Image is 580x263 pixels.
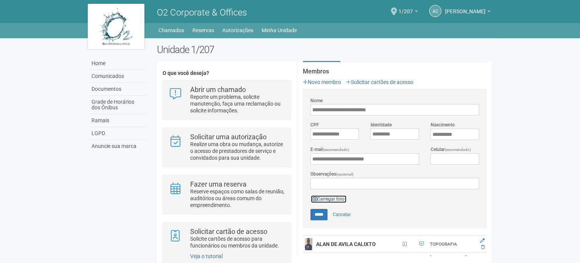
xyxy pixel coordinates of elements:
[190,227,267,235] strong: Solicitar cartão de acesso
[303,79,341,85] a: Novo membro
[90,140,146,153] a: Anuncie sua marca
[444,148,471,152] span: (recomendado)
[310,171,354,178] label: Observações
[430,241,476,247] div: TOPOGRAFIA
[158,25,184,36] a: Chamados
[90,83,146,96] a: Documentos
[169,134,285,161] a: Solicitar uma autorização Realize uma obra ou mudança, autorize o acesso de prestadores de serviç...
[90,57,146,70] a: Home
[90,96,146,114] a: Grade de Horários dos Ônibus
[90,127,146,140] a: LGPD
[370,121,391,128] label: Identidade
[305,238,312,250] img: user.png
[157,44,492,55] h2: Unidade 1/207
[399,9,418,16] a: 1/207
[323,148,349,152] span: (recomendado)
[262,25,297,36] a: Minha Unidade
[310,121,319,128] label: CPF
[445,1,485,14] span: Andréa Cunha
[169,86,285,114] a: Abrir um chamado Reporte um problema, solicite manutenção, faça uma reclamação ou solicite inform...
[480,238,485,243] a: Editar membro
[190,235,285,249] p: Solicite cartões de acesso para funcionários ou membros da unidade.
[310,97,323,104] label: Nome
[303,68,487,75] strong: Membros
[310,195,347,203] a: Carregar foto
[445,9,490,16] a: [PERSON_NAME]
[90,114,146,127] a: Ramais
[430,146,471,153] label: Celular
[163,70,291,76] h4: O que você deseja?
[169,228,285,249] a: Solicitar cartão de acesso Solicite cartões de acesso para funcionários ou membros da unidade.
[336,172,354,176] span: (opcional)
[316,241,376,247] strong: ALAN DE AVILA CALIXTO
[192,25,214,36] a: Reservas
[190,141,285,161] p: Realize uma obra ou mudança, autorize o acesso de prestadores de serviço e convidados para sua un...
[169,181,285,209] a: Fazer uma reserva Reserve espaços como salas de reunião, auditórios ou áreas comum do empreendime...
[481,244,485,250] a: Excluir membro
[222,25,253,36] a: Autorizações
[90,70,146,83] a: Comunicados
[157,7,247,18] span: O2 Corporate & Offices
[310,146,349,153] label: E-mail
[346,79,413,85] a: Solicitar cartões de acesso
[429,5,441,17] a: AC
[190,253,223,259] a: Veja o tutorial
[190,188,285,209] p: Reserve espaços como salas de reunião, auditórios ou áreas comum do empreendimento.
[190,180,247,188] strong: Fazer uma reserva
[430,121,454,128] label: Nascimento
[399,1,413,14] span: 1/207
[190,86,246,93] strong: Abrir um chamado
[190,133,267,141] strong: Solicitar uma autorização
[190,93,285,114] p: Reporte um problema, solicite manutenção, faça uma reclamação ou solicite informações.
[88,4,144,49] img: logo.jpg
[329,209,355,220] a: Cancelar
